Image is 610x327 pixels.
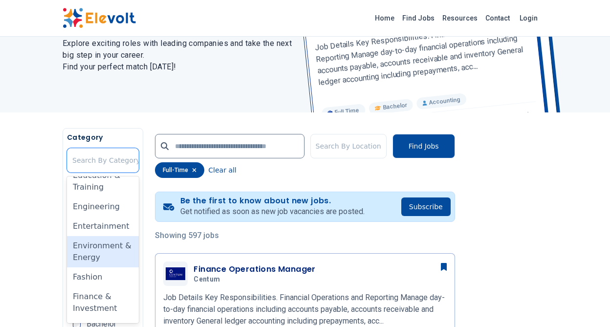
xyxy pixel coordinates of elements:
[163,292,446,327] p: Job Details Key Responsibilities. Financial Operations and Reporting Manage day-to-day financial ...
[401,197,451,216] button: Subscribe
[166,267,185,280] img: Centum
[438,10,481,26] a: Resources
[67,166,139,197] div: Education & Training
[180,206,365,218] p: Get notified as soon as new job vacancies are posted.
[67,217,139,236] div: Entertainment
[194,275,220,284] span: Centum
[155,230,455,241] p: Showing 597 jobs
[155,162,204,178] div: full-time
[67,236,139,267] div: Environment & Energy
[514,8,544,28] a: Login
[63,38,293,73] h2: Explore exciting roles with leading companies and take the next big step in your career. Find you...
[208,162,236,178] button: Clear all
[371,10,398,26] a: Home
[392,134,455,158] button: Find Jobs
[398,10,438,26] a: Find Jobs
[63,8,136,28] img: Elevolt
[67,197,139,217] div: Engineering
[481,10,514,26] a: Contact
[561,280,610,327] iframe: Chat Widget
[67,132,139,142] h5: Category
[67,267,139,287] div: Fashion
[194,263,315,275] h3: Finance Operations Manager
[67,287,139,318] div: Finance & Investment
[180,196,365,206] h4: Be the first to know about new jobs.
